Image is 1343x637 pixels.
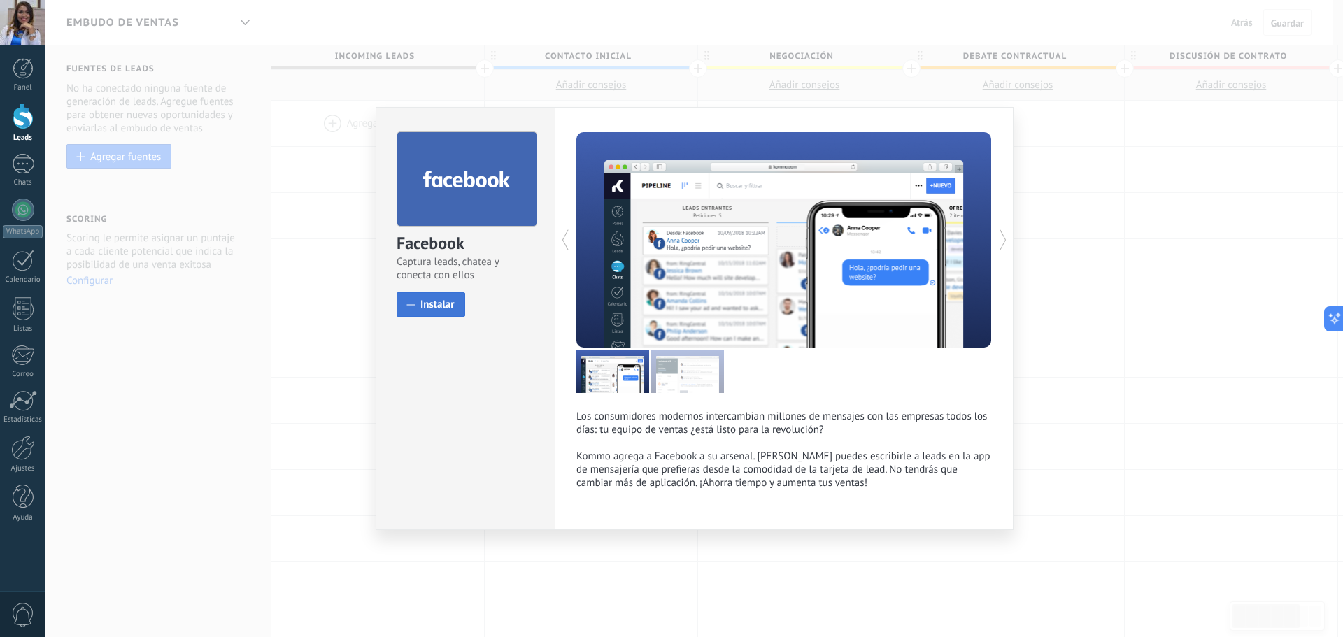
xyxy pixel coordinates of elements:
[3,178,43,187] div: Chats
[397,255,534,282] span: Captura leads, chatea y conecta con ellos
[3,415,43,424] div: Estadísticas
[3,275,43,285] div: Calendario
[397,292,465,317] button: Instalar
[420,299,455,310] span: Instalar
[3,324,43,334] div: Listas
[3,370,43,379] div: Correo
[3,225,43,238] div: WhatsApp
[3,464,43,473] div: Ajustes
[651,350,724,393] img: kommo_facebook_tour_2_es.png
[3,83,43,92] div: Panel
[576,350,649,393] img: kommo_facebook_tour_1_es.png
[3,513,43,522] div: Ayuda
[576,410,992,489] p: Los consumidores modernos intercambian millones de mensajes con las empresas todos los días: tu e...
[397,232,534,255] div: Facebook
[3,134,43,143] div: Leads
